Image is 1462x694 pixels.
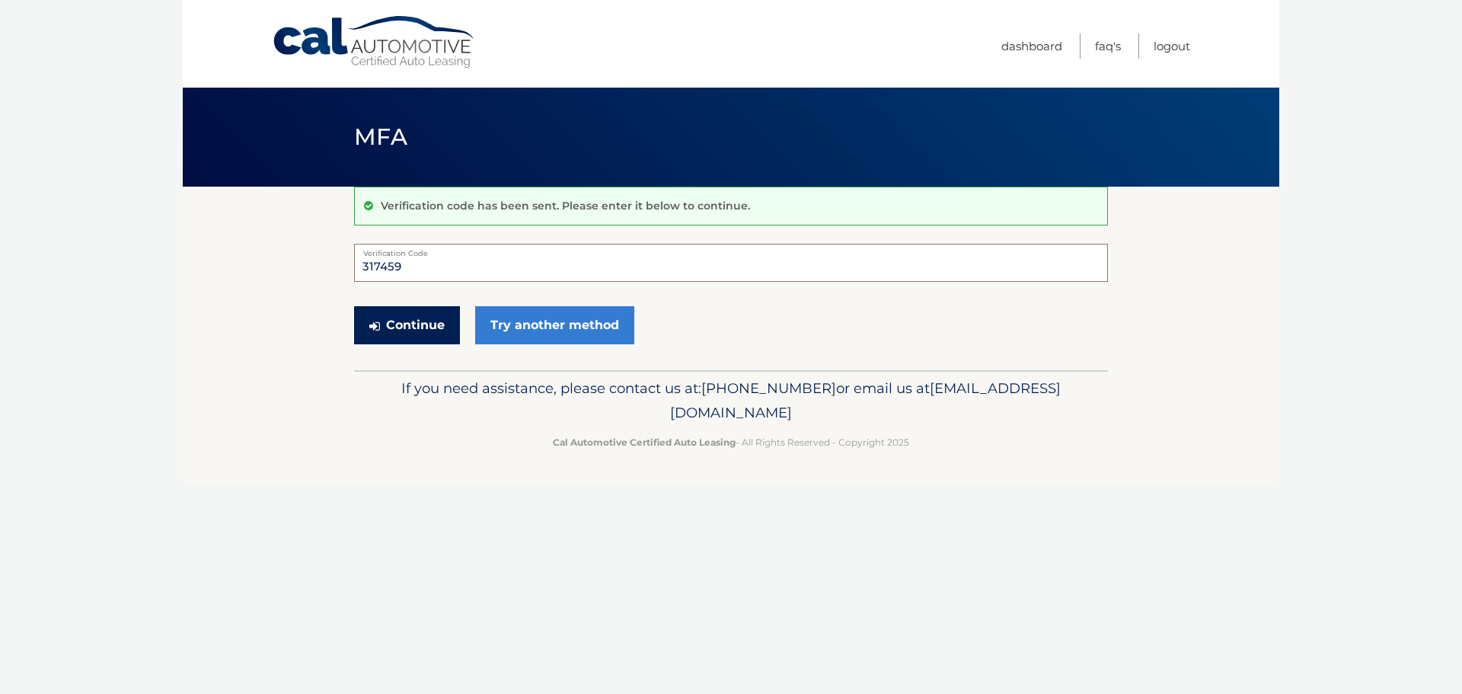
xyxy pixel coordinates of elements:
[1154,34,1190,59] a: Logout
[670,379,1061,421] span: [EMAIL_ADDRESS][DOMAIN_NAME]
[701,379,836,397] span: [PHONE_NUMBER]
[364,434,1098,450] p: - All Rights Reserved - Copyright 2025
[475,306,634,344] a: Try another method
[1095,34,1121,59] a: FAQ's
[1001,34,1062,59] a: Dashboard
[354,244,1108,282] input: Verification Code
[354,244,1108,256] label: Verification Code
[381,199,750,213] p: Verification code has been sent. Please enter it below to continue.
[354,123,407,151] span: MFA
[272,15,477,69] a: Cal Automotive
[553,437,736,448] strong: Cal Automotive Certified Auto Leasing
[354,306,460,344] button: Continue
[364,376,1098,425] p: If you need assistance, please contact us at: or email us at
